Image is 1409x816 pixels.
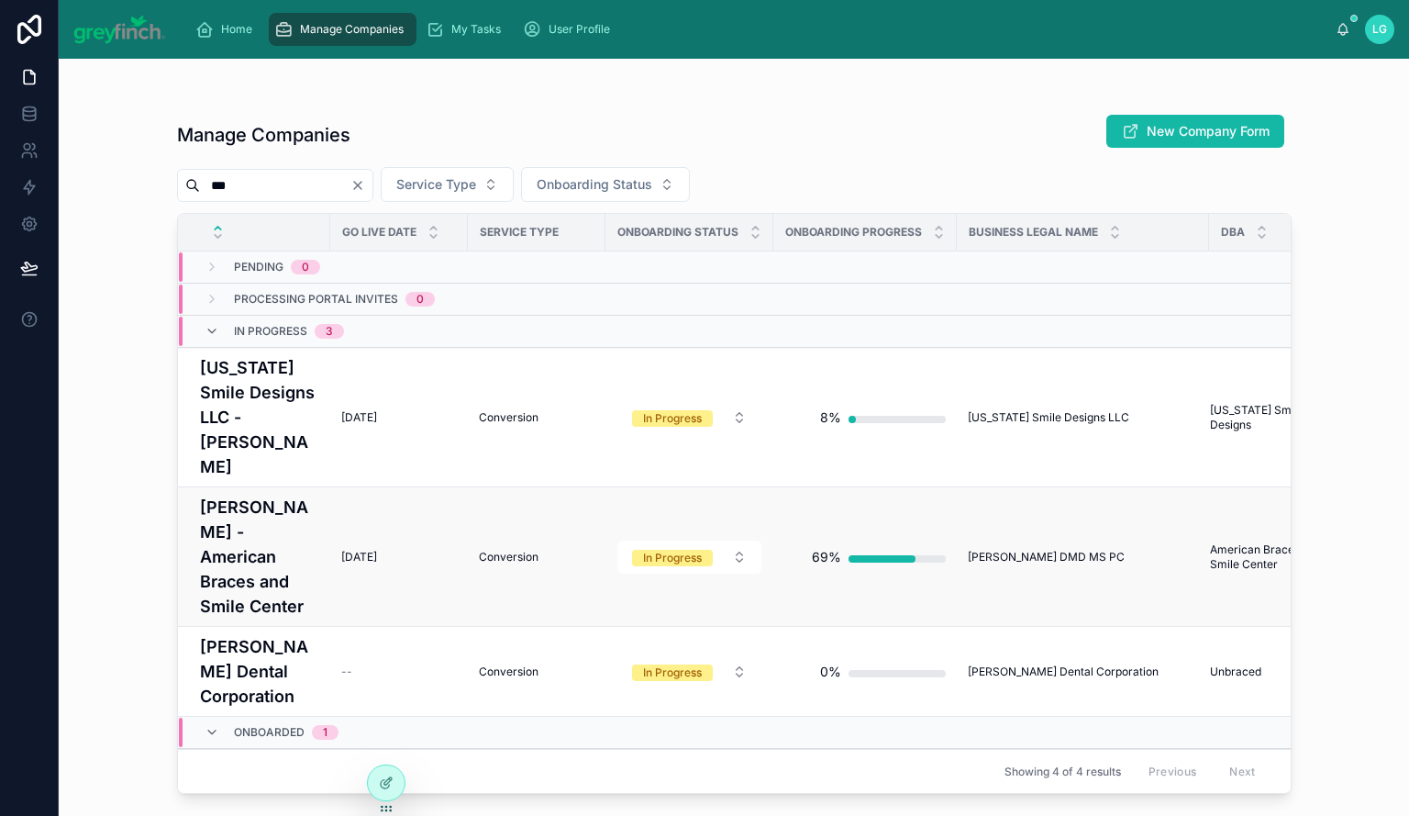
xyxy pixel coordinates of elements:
[616,654,762,689] a: Select Button
[451,22,501,37] span: My Tasks
[616,400,762,435] a: Select Button
[480,225,559,240] span: Service Type
[1210,542,1339,572] a: American Braces and Smile Center
[617,401,761,434] button: Select Button
[302,260,309,274] div: 0
[341,665,352,679] span: --
[342,225,416,240] span: Go Live Date
[200,495,319,619] a: [PERSON_NAME] - American Braces and Smile Center
[517,13,623,46] a: User Profile
[323,725,327,740] div: 1
[479,550,538,564] span: Conversion
[341,410,377,425] span: [DATE]
[341,410,457,425] a: [DATE]
[1004,765,1121,779] span: Showing 4 of 4 results
[479,665,538,679] span: Conversion
[820,399,841,436] div: 8%
[479,665,594,679] a: Conversion
[968,550,1125,564] span: [PERSON_NAME] DMD MS PC
[73,15,166,44] img: App logo
[643,665,702,681] div: In Progress
[549,22,610,37] span: User Profile
[521,167,690,202] button: Select Button
[643,550,702,566] div: In Progress
[969,225,1098,240] span: Business Legal Name
[234,260,283,274] span: Pending
[234,725,305,740] span: Onboarded
[968,665,1198,679] a: [PERSON_NAME] Dental Corporation
[968,410,1129,425] span: [US_STATE] Smile Designs LLC
[181,9,1337,50] div: scrollable content
[820,654,841,690] div: 0%
[221,22,252,37] span: Home
[341,550,457,564] a: [DATE]
[537,175,652,194] span: Onboarding Status
[479,410,538,425] span: Conversion
[617,225,738,240] span: Onboarding Status
[341,550,377,564] span: [DATE]
[1210,665,1339,679] a: Unbraced
[616,540,762,575] a: Select Button
[350,178,372,193] button: Clear
[416,292,424,307] div: 0
[341,665,457,679] a: --
[200,355,319,479] a: [US_STATE] Smile Designs LLC - [PERSON_NAME]
[420,13,514,46] a: My Tasks
[479,410,594,425] a: Conversion
[1210,403,1339,432] a: [US_STATE] Smile Designs
[785,225,922,240] span: Onboarding Progress
[784,539,946,576] a: 69%
[190,13,265,46] a: Home
[617,541,761,574] button: Select Button
[812,539,841,576] div: 69%
[968,665,1159,679] span: [PERSON_NAME] Dental Corporation
[1372,22,1387,37] span: LG
[234,324,307,339] span: In Progress
[234,292,398,307] span: Processing Portal Invites
[968,410,1198,425] a: [US_STATE] Smile Designs LLC
[643,410,702,427] div: In Progress
[479,550,594,564] a: Conversion
[300,22,404,37] span: Manage Companies
[1147,122,1270,140] span: New Company Form
[784,654,946,690] a: 0%
[200,634,319,709] a: [PERSON_NAME] Dental Corporation
[617,655,761,688] button: Select Button
[784,399,946,436] a: 8%
[177,122,350,148] h1: Manage Companies
[269,13,416,46] a: Manage Companies
[326,324,333,339] div: 3
[1106,115,1284,148] button: New Company Form
[1221,225,1245,240] span: DBA
[1210,665,1261,679] span: Unbraced
[381,167,514,202] button: Select Button
[396,175,476,194] span: Service Type
[968,550,1198,564] a: [PERSON_NAME] DMD MS PC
